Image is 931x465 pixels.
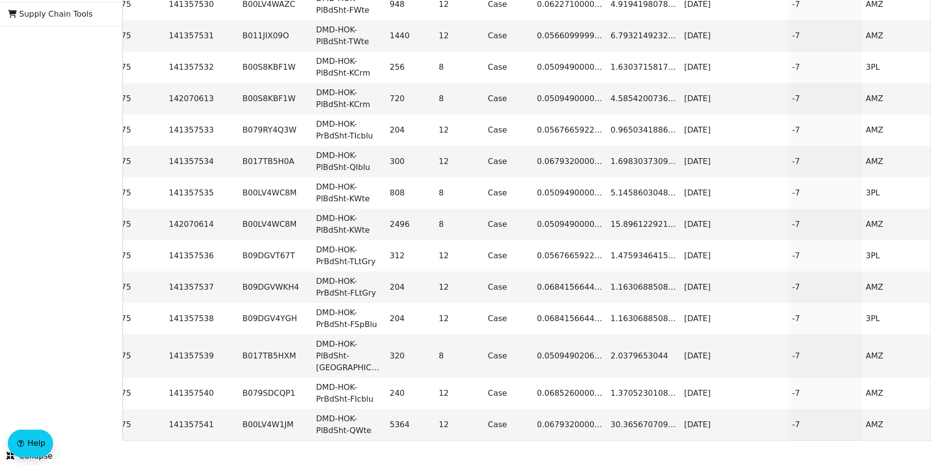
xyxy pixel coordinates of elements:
[680,52,788,83] td: [DATE]
[680,409,788,440] td: [DATE]
[533,240,607,272] td: 0.05676659227304
[435,146,484,177] td: 12
[312,272,386,303] td: DMD-HOK-PrBdSht-FLtGry
[386,20,435,52] td: 1440
[680,272,788,303] td: [DATE]
[680,114,788,146] td: [DATE]
[607,209,680,240] td: 15.896122921997698
[312,378,386,409] td: DMD-HOK-PrBdSht-FIcblu
[8,430,53,457] button: Help floatingactionbutton
[533,272,607,303] td: 0.06841566445872
[91,177,165,209] td: PO67075
[165,52,239,83] td: 141357532
[91,303,165,334] td: PO67075
[312,303,386,334] td: DMD-HOK-PrBdSht-FSpBlu
[435,177,484,209] td: 8
[680,177,788,209] td: [DATE]
[165,114,239,146] td: 141357533
[788,83,862,114] td: -7
[386,83,435,114] td: 720
[312,146,386,177] td: DMD-HOK-PlBdSht-QIblu
[607,177,680,209] td: 5.14586030487746
[533,114,607,146] td: 0.05676659227304
[312,83,386,114] td: DMD-HOK-PlBdSht-KCrm
[165,272,239,303] td: 141357537
[239,83,312,114] td: B00S8KBF1W
[607,20,680,52] td: 6.793214923275156
[386,114,435,146] td: 204
[533,20,607,52] td: 0.05660999999667679
[386,146,435,177] td: 300
[239,52,312,83] td: B00S8KBF1W
[788,272,862,303] td: -7
[533,334,607,378] td: 0.050949020682399995
[607,83,680,114] td: 4.585420073653182
[484,20,533,52] td: Case
[91,52,165,83] td: PO67075
[607,272,680,303] td: 1.163068850886
[386,334,435,378] td: 320
[435,272,484,303] td: 12
[680,334,788,378] td: [DATE]
[312,52,386,83] td: DMD-HOK-PlBdSht-KCrm
[386,378,435,409] td: 240
[165,303,239,334] td: 141357538
[484,209,533,240] td: Case
[239,334,312,378] td: B017TB5HXM
[91,20,165,52] td: PO67075
[91,272,165,303] td: PO67075
[165,409,239,440] td: 141357541
[386,209,435,240] td: 2496
[312,240,386,272] td: DMD-HOK-PrBdSht-TLtGry
[27,438,45,449] span: Help
[607,240,680,272] td: 1.475934641506
[607,409,680,440] td: 30.36567070996996
[239,240,312,272] td: B09DGVT67T
[239,409,312,440] td: B00LV4W1JM
[607,146,680,177] td: 1.69830373098266
[533,209,607,240] td: 0.05094900000192523
[91,146,165,177] td: PO67075
[607,114,680,146] td: 0.965034188677
[435,209,484,240] td: 8
[484,52,533,83] td: Case
[165,83,239,114] td: 142070613
[91,83,165,114] td: PO67075
[435,240,484,272] td: 12
[533,378,607,409] td: 0.06852600000269364
[680,20,788,52] td: [DATE]
[680,240,788,272] td: [DATE]
[435,114,484,146] td: 12
[788,409,862,440] td: -7
[788,52,862,83] td: -7
[533,83,607,114] td: 0.05094900000192523
[165,334,239,378] td: 141357539
[239,272,312,303] td: B09DGVWKH4
[8,6,93,22] span: Supply Chain Tools
[435,83,484,114] td: 8
[484,177,533,209] td: Case
[386,303,435,334] td: 204
[386,409,435,440] td: 5364
[91,378,165,409] td: PO67075
[607,303,680,334] td: 1.163068850886
[165,209,239,240] td: 142070614
[165,177,239,209] td: 141357535
[239,303,312,334] td: B09DGV4YGH
[607,334,680,378] td: 2.0379653044
[435,334,484,378] td: 8
[91,334,165,378] td: PO67075
[165,378,239,409] td: 141357540
[533,409,607,440] td: 0.06793200000256698
[788,209,862,240] td: -7
[680,378,788,409] td: [DATE]
[788,20,862,52] td: -7
[6,450,53,462] span: Collapse
[484,114,533,146] td: Case
[239,209,312,240] td: B00LV4WC8M
[312,409,386,440] td: DMD-HOK-PlBdSht-QWte
[484,409,533,440] td: Case
[91,240,165,272] td: PO67075
[165,146,239,177] td: 141357534
[533,146,607,177] td: 0.06793200000256698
